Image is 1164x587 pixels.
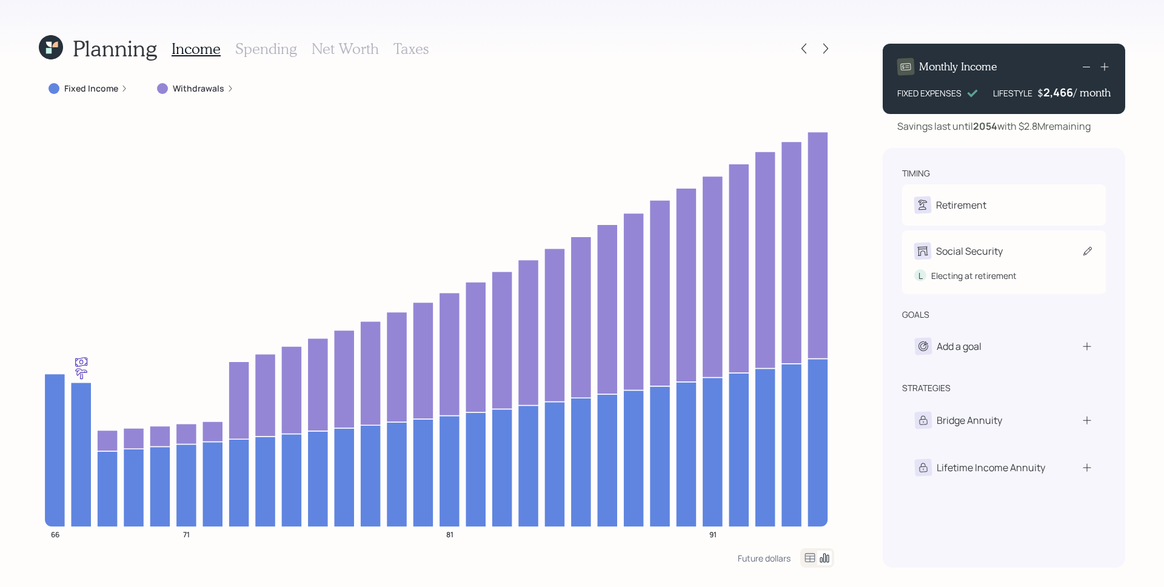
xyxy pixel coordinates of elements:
[235,40,297,58] h3: Spending
[312,40,379,58] h3: Net Worth
[183,529,190,539] tspan: 71
[738,552,791,564] div: Future dollars
[973,119,997,133] b: 2054
[1037,86,1043,99] h4: $
[51,529,59,539] tspan: 66
[902,382,951,394] div: strategies
[902,309,929,321] div: goals
[931,269,1017,282] div: Electing at retirement
[173,82,224,95] label: Withdrawals
[914,269,926,282] div: L
[172,40,221,58] h3: Income
[937,460,1045,475] div: Lifetime Income Annuity
[446,529,453,539] tspan: 81
[1074,86,1111,99] h4: / month
[73,35,157,61] h1: Planning
[902,167,930,179] div: timing
[897,87,962,99] div: FIXED EXPENSES
[936,198,986,212] div: Retirement
[709,529,717,539] tspan: 91
[993,87,1032,99] div: LIFESTYLE
[937,339,982,354] div: Add a goal
[936,244,1003,258] div: Social Security
[393,40,429,58] h3: Taxes
[897,119,1091,133] div: Savings last until with $2.8M remaining
[64,82,118,95] label: Fixed Income
[937,413,1002,428] div: Bridge Annuity
[1043,85,1074,99] div: 2,466
[919,60,997,73] h4: Monthly Income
